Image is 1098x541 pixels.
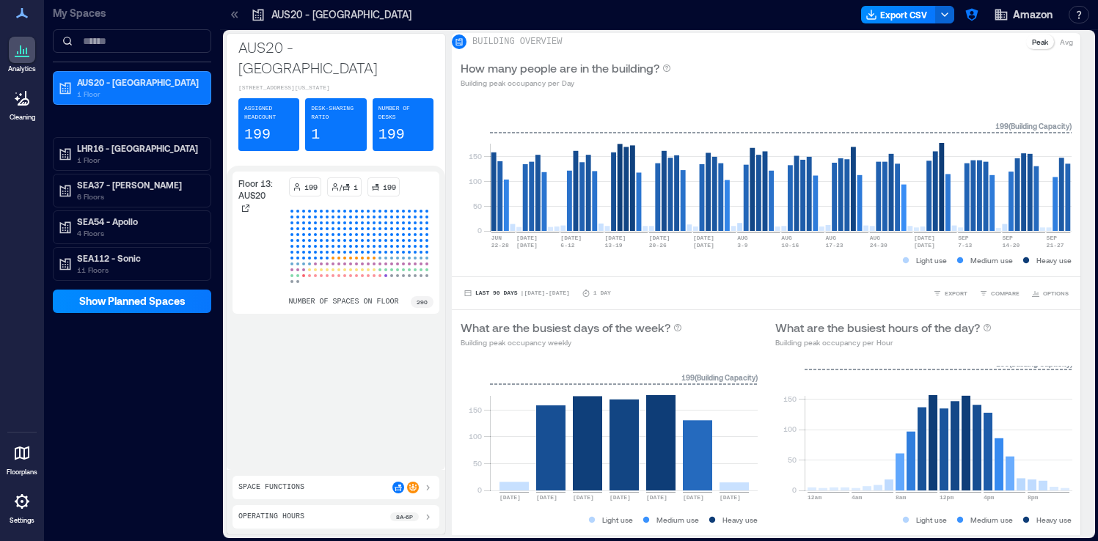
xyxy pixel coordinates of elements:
a: Floorplans [2,435,42,481]
span: Show Planned Spaces [79,294,186,309]
text: [DATE] [914,242,935,249]
p: 199 [244,125,271,145]
p: 1 Day [593,289,611,298]
p: BUILDING OVERVIEW [472,36,562,48]
button: OPTIONS [1028,286,1072,301]
a: Cleaning [4,81,40,126]
text: [DATE] [516,242,538,249]
button: Export CSV [861,6,936,23]
p: 11 Floors [77,264,200,276]
p: 199 [378,125,405,145]
p: Assigned Headcount [244,104,293,122]
p: Medium use [656,514,699,526]
p: Desk-sharing ratio [311,104,360,122]
button: COMPARE [976,286,1022,301]
text: [DATE] [605,235,626,241]
text: [DATE] [499,494,521,501]
text: 17-23 [826,242,843,249]
p: Medium use [970,514,1013,526]
span: EXPORT [945,289,967,298]
p: LHR16 - [GEOGRAPHIC_DATA] [77,142,200,154]
text: AUG [826,235,837,241]
p: Light use [602,514,633,526]
p: Cleaning [10,113,35,122]
text: SEP [1047,235,1058,241]
text: [DATE] [560,235,582,241]
text: AUG [737,235,748,241]
a: Analytics [4,32,40,78]
tspan: 100 [469,177,482,185]
p: 6 Floors [77,191,200,202]
button: Amazon [989,3,1057,26]
tspan: 0 [477,226,482,235]
text: 24-30 [870,242,887,249]
p: Operating Hours [238,511,304,523]
p: How many people are in the building? [461,59,659,77]
text: 8am [896,494,907,501]
a: Settings [4,484,40,529]
text: 3-9 [737,242,748,249]
p: Space Functions [238,482,304,493]
p: Peak [1032,36,1048,48]
p: Heavy use [1036,514,1072,526]
tspan: 150 [469,152,482,161]
p: 4 Floors [77,227,200,239]
text: 21-27 [1047,242,1064,249]
tspan: 100 [469,432,482,441]
p: number of spaces on floor [289,296,399,308]
button: Show Planned Spaces [53,290,211,313]
p: 290 [417,298,428,306]
text: [DATE] [610,494,631,501]
p: What are the busiest hours of the day? [775,319,980,336]
tspan: 150 [783,394,796,403]
p: Number of Desks [378,104,428,122]
span: COMPARE [991,289,1020,298]
span: Amazon [1013,7,1053,22]
text: [DATE] [683,494,704,501]
p: 199 [304,181,318,193]
text: 14-20 [1002,242,1020,249]
p: Medium use [970,254,1013,266]
span: OPTIONS [1043,289,1069,298]
text: [DATE] [720,494,741,501]
p: Building peak occupancy weekly [461,336,682,348]
text: SEP [958,235,969,241]
p: AUS20 - [GEOGRAPHIC_DATA] [238,37,433,78]
p: [STREET_ADDRESS][US_STATE] [238,84,433,92]
p: 1 Floor [77,154,200,166]
p: Building peak occupancy per Hour [775,336,992,348]
p: AUS20 - [GEOGRAPHIC_DATA] [271,7,411,22]
tspan: 50 [787,455,796,464]
text: [DATE] [646,494,667,501]
p: What are the busiest days of the week? [461,319,670,336]
tspan: 150 [469,405,482,414]
tspan: 50 [473,459,482,468]
text: 4am [852,494,863,501]
text: 6-12 [560,242,574,249]
text: JUN [491,235,502,241]
text: 7-13 [958,242,972,249]
p: Floorplans [7,468,37,476]
p: Light use [916,254,947,266]
text: [DATE] [914,235,935,241]
p: Building peak occupancy per Day [461,77,671,89]
text: 22-28 [491,242,509,249]
p: Floor 13: AUS20 [238,177,283,201]
tspan: 50 [473,202,482,210]
p: 1 [354,181,358,193]
p: SEA54 - Apollo [77,216,200,227]
p: Heavy use [1036,254,1072,266]
button: EXPORT [930,286,970,301]
p: 1 Floor [77,88,200,100]
tspan: 100 [783,424,796,433]
text: [DATE] [649,235,670,241]
text: AUG [870,235,881,241]
p: 1 [311,125,320,145]
p: SEA112 - Sonic [77,252,200,264]
tspan: 0 [477,485,482,494]
p: AUS20 - [GEOGRAPHIC_DATA] [77,76,200,88]
button: Last 90 Days |[DATE]-[DATE] [461,286,573,301]
text: [DATE] [693,235,714,241]
text: 20-26 [649,242,667,249]
p: Analytics [8,65,36,73]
